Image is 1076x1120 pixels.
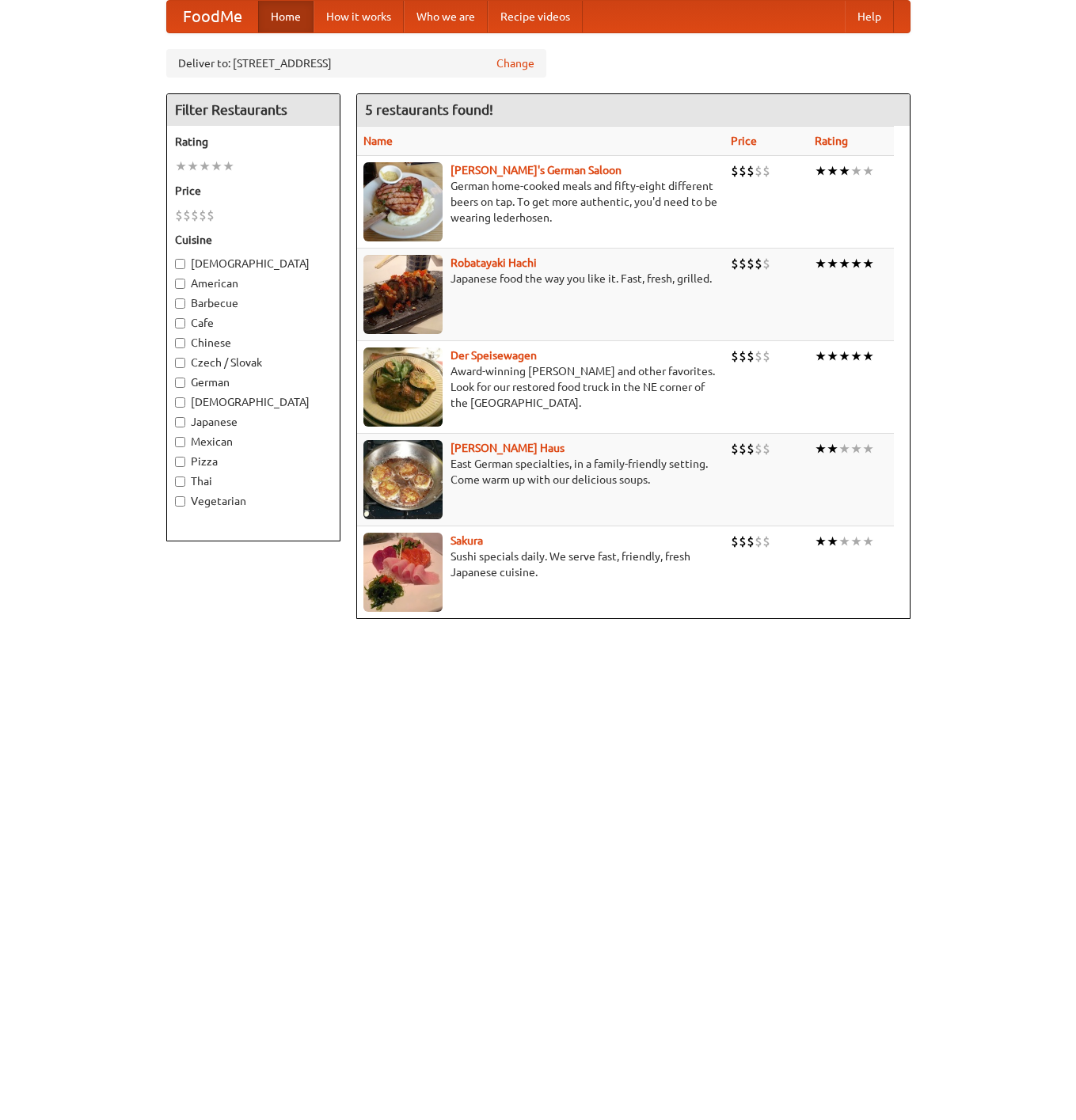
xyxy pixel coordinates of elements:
[183,207,191,224] li: $
[175,496,185,507] input: Vegetarian
[167,1,258,32] a: FoodMe
[175,454,332,469] label: Pizza
[175,434,332,450] label: Mexican
[762,162,770,180] li: $
[451,442,565,454] a: [PERSON_NAME] Haus
[314,1,404,32] a: How it works
[199,158,211,175] li: ★
[191,207,199,224] li: $
[827,533,838,550] li: ★
[739,162,747,180] li: $
[175,493,332,509] label: Vegetarian
[755,347,762,365] li: $
[827,347,838,365] li: ★
[187,158,199,175] li: ★
[175,279,185,289] input: American
[363,533,443,612] img: sakura.jpg
[862,347,874,365] li: ★
[175,207,183,224] li: $
[850,162,862,180] li: ★
[827,162,838,180] li: ★
[739,347,747,365] li: $
[762,255,770,272] li: $
[850,533,862,550] li: ★
[175,315,332,331] label: Cafe
[755,533,762,550] li: $
[762,347,770,365] li: $
[175,437,185,447] input: Mexican
[404,1,488,32] a: Who we are
[451,164,622,177] a: [PERSON_NAME]'s German Saloon
[755,162,762,180] li: $
[175,183,332,199] h5: Price
[731,533,739,550] li: $
[175,358,185,368] input: Czech / Slovak
[815,533,827,550] li: ★
[175,378,185,388] input: German
[175,134,332,150] h5: Rating
[488,1,583,32] a: Recipe videos
[175,473,332,489] label: Thai
[739,440,747,457] li: $
[175,318,185,328] input: Cafe
[175,374,332,390] label: German
[731,135,757,147] a: Price
[827,440,838,457] li: ★
[363,178,718,226] p: German home-cooked meals and fifty-eight different beers on tap. To get more authentic, you'd nee...
[762,533,770,550] li: $
[363,347,443,427] img: speisewagen.jpg
[451,534,483,547] a: Sakura
[451,349,537,362] b: Der Speisewagen
[739,533,747,550] li: $
[838,347,850,365] li: ★
[815,162,827,180] li: ★
[258,1,314,32] a: Home
[747,347,755,365] li: $
[175,256,332,271] label: [DEMOGRAPHIC_DATA]
[175,397,185,408] input: [DEMOGRAPHIC_DATA]
[731,440,739,457] li: $
[731,255,739,272] li: $
[363,549,718,580] p: Sushi specials daily. We serve fast, friendly, fresh Japanese cuisine.
[363,456,718,488] p: East German specialties, in a family-friendly setting. Come warm up with our delicious soups.
[762,440,770,457] li: $
[850,347,862,365] li: ★
[175,414,332,430] label: Japanese
[167,94,340,126] h4: Filter Restaurants
[747,255,755,272] li: $
[731,162,739,180] li: $
[815,347,827,365] li: ★
[862,533,874,550] li: ★
[166,49,546,78] div: Deliver to: [STREET_ADDRESS]
[175,259,185,269] input: [DEMOGRAPHIC_DATA]
[850,440,862,457] li: ★
[363,440,443,519] img: kohlhaus.jpg
[815,440,827,457] li: ★
[827,255,838,272] li: ★
[731,347,739,365] li: $
[845,1,894,32] a: Help
[175,158,187,175] li: ★
[747,533,755,550] li: $
[451,256,537,269] a: Robatayaki Hachi
[838,533,850,550] li: ★
[862,162,874,180] li: ★
[175,476,185,487] input: Thai
[363,135,393,147] a: Name
[175,335,332,351] label: Chinese
[365,102,493,117] ng-pluralize: 5 restaurants found!
[175,232,332,248] h5: Cuisine
[755,255,762,272] li: $
[175,275,332,291] label: American
[207,207,215,224] li: $
[862,440,874,457] li: ★
[175,355,332,370] label: Czech / Slovak
[815,135,848,147] a: Rating
[815,255,827,272] li: ★
[739,255,747,272] li: $
[755,440,762,457] li: $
